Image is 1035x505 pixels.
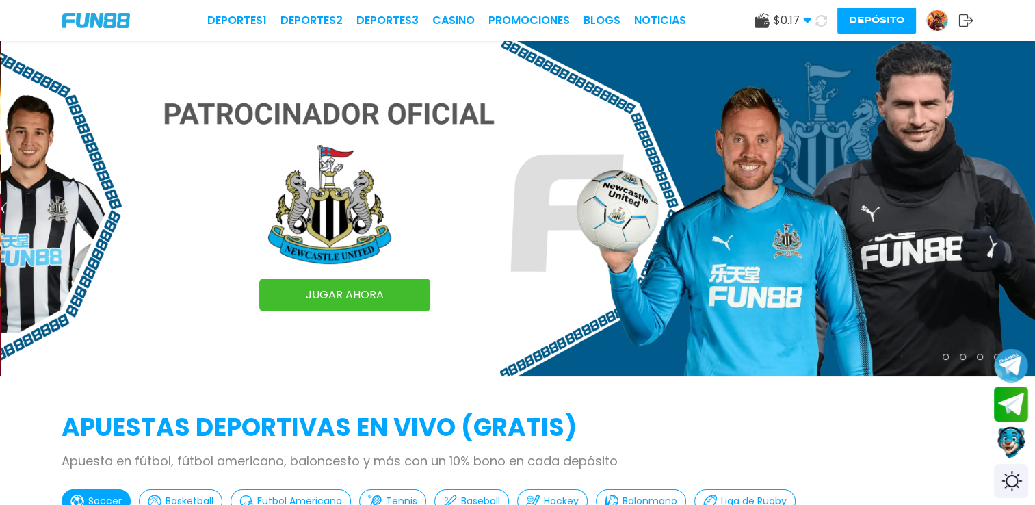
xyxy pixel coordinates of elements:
img: Company Logo [62,13,130,28]
a: NOTICIAS [634,12,686,29]
span: $ 0.17 [774,12,811,29]
a: Deportes2 [280,12,343,29]
a: Deportes3 [356,12,419,29]
p: Apuesta en fútbol, fútbol americano, baloncesto y más con un 10% bono en cada depósito [62,452,973,470]
a: JUGAR AHORA [259,279,430,311]
a: Avatar [926,10,958,31]
button: Depósito [837,8,916,34]
button: Contact customer service [994,425,1028,461]
a: BLOGS [584,12,620,29]
a: Promociones [488,12,570,29]
button: Join telegram [994,387,1028,422]
a: CASINO [432,12,475,29]
img: Avatar [927,10,947,31]
h2: APUESTAS DEPORTIVAS EN VIVO (gratis) [62,409,973,446]
button: Join telegram channel [994,348,1028,383]
a: Deportes1 [207,12,267,29]
div: Switch theme [994,464,1028,498]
